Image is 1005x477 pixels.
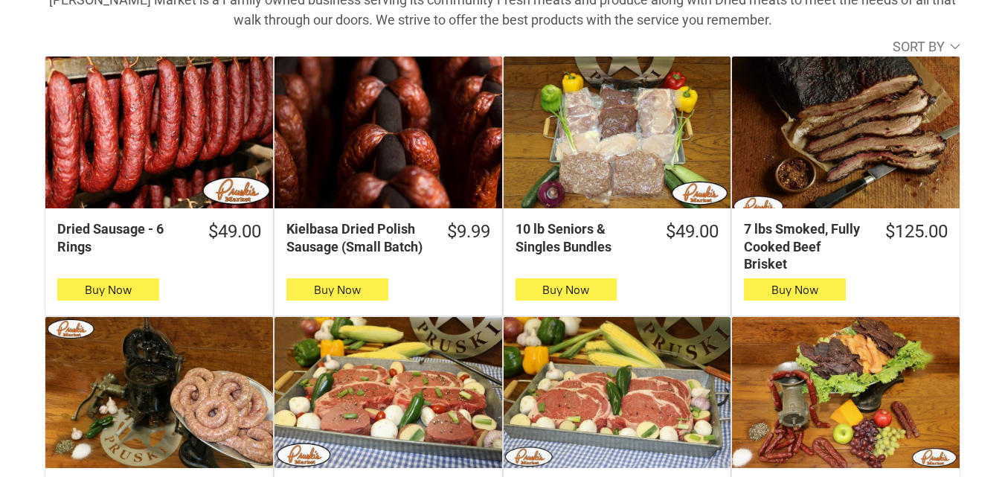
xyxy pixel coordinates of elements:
[286,220,426,255] div: Kielbasa Dried Polish Sausage (Small Batch)
[771,283,818,297] span: Buy Now
[85,283,132,297] span: Buy Now
[504,57,731,208] a: 10 lb Seniors &amp; Singles Bundles
[516,278,617,301] button: Buy Now
[274,220,502,255] a: $9.99Kielbasa Dried Polish Sausage (Small Batch)
[45,220,273,255] a: $49.00Dried Sausage - 6 Rings
[504,317,731,469] a: 6 – 12 oz Choice Angus Beef Ribeyes
[45,57,273,208] a: Dried Sausage - 6 Rings
[542,283,589,297] span: Buy Now
[57,220,187,255] div: Dried Sausage - 6 Rings
[504,220,731,255] a: $49.0010 lb Seniors & Singles Bundles
[314,283,361,297] span: Buy Now
[45,317,273,469] a: 6 lbs - “Da” Best Fresh Polish Wedding Sausage
[744,278,846,301] button: Buy Now
[516,220,646,255] div: 10 lb Seniors & Singles Bundles
[732,317,960,469] a: Dried Box
[286,278,388,301] button: Buy Now
[274,57,502,208] a: Kielbasa Dried Polish Sausage (Small Batch)
[732,57,960,208] a: 7 lbs Smoked, Fully Cooked Beef Brisket
[744,220,864,272] div: 7 lbs Smoked, Fully Cooked Beef Brisket
[208,220,261,243] div: $49.00
[447,220,490,243] div: $9.99
[732,220,960,272] a: $125.007 lbs Smoked, Fully Cooked Beef Brisket
[274,317,502,469] a: The Ultimate Steak Box
[666,220,719,243] div: $49.00
[57,278,159,301] button: Buy Now
[885,220,948,243] div: $125.00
